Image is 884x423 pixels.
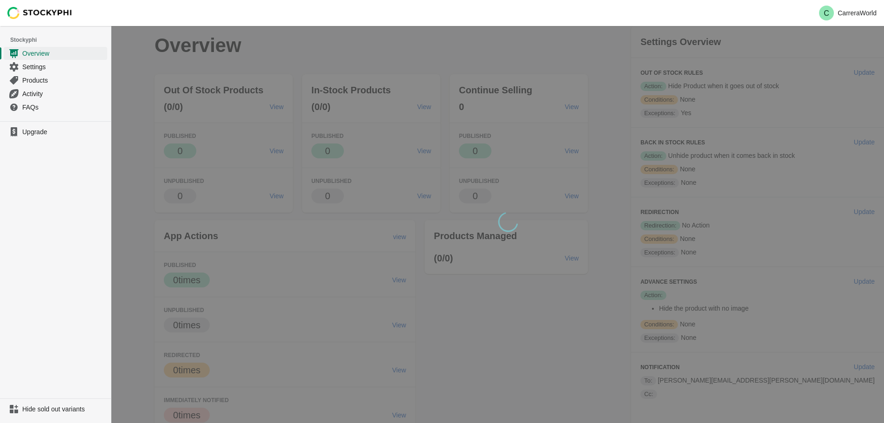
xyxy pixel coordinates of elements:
[4,403,107,416] a: Hide sold out variants
[4,60,107,73] a: Settings
[4,87,107,100] a: Activity
[4,46,107,60] a: Overview
[7,7,72,19] img: Stockyphi
[22,103,105,112] span: FAQs
[4,73,107,87] a: Products
[819,6,834,20] span: Avatar with initials C
[22,62,105,72] span: Settings
[815,4,880,22] button: Avatar with initials CCarreraWorld
[22,76,105,85] span: Products
[22,404,105,414] span: Hide sold out variants
[22,127,105,137] span: Upgrade
[4,100,107,114] a: FAQs
[22,89,105,98] span: Activity
[838,9,877,17] p: CarreraWorld
[10,35,111,45] span: Stockyphi
[22,49,105,58] span: Overview
[4,125,107,138] a: Upgrade
[824,9,829,17] text: C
